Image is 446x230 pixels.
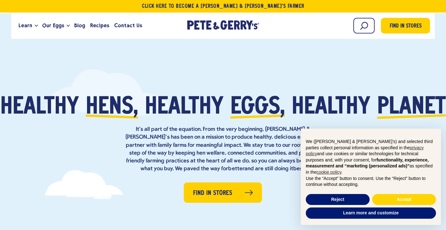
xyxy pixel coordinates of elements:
a: Recipes [88,17,112,34]
a: Blog [72,17,88,34]
strong: best [293,166,305,172]
a: Find in Stores [184,182,262,203]
a: Contact Us [112,17,145,34]
a: Find in Stores [381,18,430,33]
button: Accept [372,194,436,205]
a: cookie policy [316,170,341,175]
span: eggs, [230,96,285,119]
span: Find in Stores [390,22,422,31]
button: Learn more and customize [306,207,436,219]
span: hens, [86,96,138,119]
span: Healthy [0,96,79,119]
a: Learn [16,17,35,34]
p: Use the “Accept” button to consent. Use the “Reject” button to continue without accepting. [306,176,436,188]
span: Find in Stores [193,188,232,198]
span: Recipes [90,22,109,29]
button: Reject [306,194,370,205]
p: It’s all part of the equation. From the very beginning, [PERSON_NAME] & [PERSON_NAME]’s has been ... [123,125,323,173]
span: Our Eggs [42,22,64,29]
span: Learn [18,22,32,29]
button: Open the dropdown menu for Our Eggs [67,25,70,27]
span: healthy [145,96,223,119]
span: Contact Us [114,22,142,29]
input: Search [353,18,375,33]
span: planet [377,96,446,119]
button: Open the dropdown menu for Learn [35,25,38,27]
strong: better [228,166,244,172]
span: Blog [74,22,85,29]
span: healthy [292,96,370,119]
p: We ([PERSON_NAME] & [PERSON_NAME]'s) and selected third parties collect personal information as s... [306,139,436,176]
a: Our Eggs [40,17,67,34]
